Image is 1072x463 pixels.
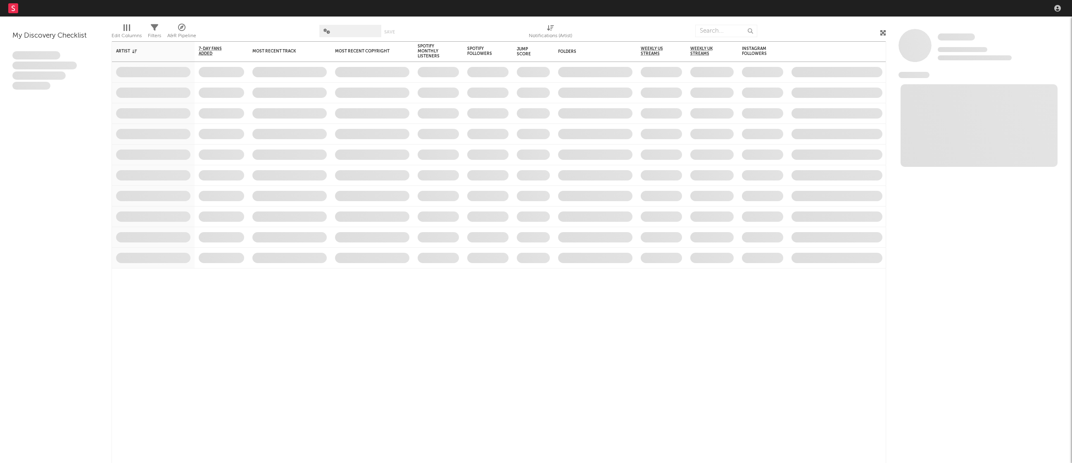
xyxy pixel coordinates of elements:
span: Integer aliquet in purus et [12,62,77,70]
a: Some Artist [938,33,975,41]
div: Filters [148,21,161,45]
span: Weekly UK Streams [690,46,721,56]
span: Some Artist [938,33,975,40]
input: Search... [695,25,757,37]
div: Spotify Monthly Listeners [418,44,447,59]
span: Praesent ac interdum [12,71,66,80]
div: A&R Pipeline [167,21,196,45]
div: Filters [148,31,161,41]
div: Artist [116,49,178,54]
div: Folders [558,49,620,54]
span: 7-Day Fans Added [199,46,232,56]
div: Edit Columns [112,31,142,41]
div: Jump Score [517,47,537,57]
span: Tracking Since: [DATE] [938,47,987,52]
div: Most Recent Track [252,49,314,54]
div: A&R Pipeline [167,31,196,41]
span: 0 fans last week [938,55,1012,60]
span: Weekly US Streams [641,46,670,56]
div: Notifications (Artist) [529,21,572,45]
span: Lorem ipsum dolor [12,51,60,59]
div: Notifications (Artist) [529,31,572,41]
button: Save [384,30,395,34]
div: Most Recent Copyright [335,49,397,54]
div: Edit Columns [112,21,142,45]
div: Instagram Followers [742,46,771,56]
span: Aliquam viverra [12,82,50,90]
div: Spotify Followers [467,46,496,56]
span: News Feed [898,72,929,78]
div: My Discovery Checklist [12,31,99,41]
